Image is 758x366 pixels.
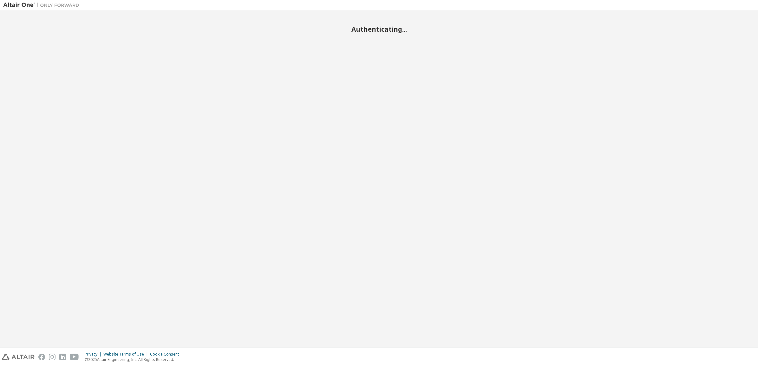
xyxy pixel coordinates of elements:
p: © 2025 Altair Engineering, Inc. All Rights Reserved. [85,357,183,362]
img: linkedin.svg [59,354,66,360]
div: Website Terms of Use [103,352,150,357]
img: Altair One [3,2,82,8]
img: instagram.svg [49,354,56,360]
img: youtube.svg [70,354,79,360]
img: altair_logo.svg [2,354,35,360]
div: Cookie Consent [150,352,183,357]
img: facebook.svg [38,354,45,360]
div: Privacy [85,352,103,357]
h2: Authenticating... [3,25,755,33]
